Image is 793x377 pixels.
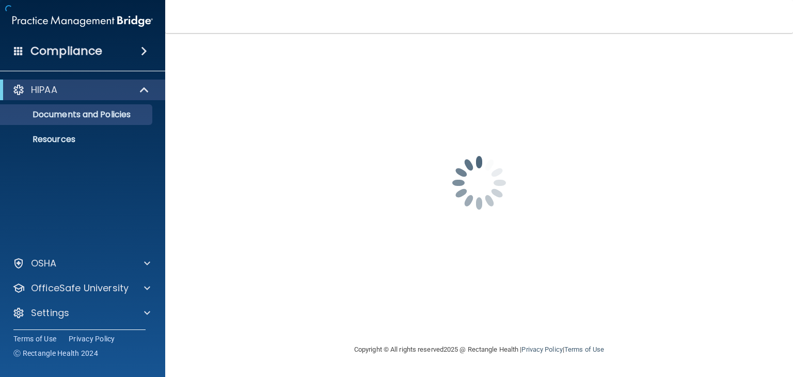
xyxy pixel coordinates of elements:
a: OSHA [12,257,150,270]
a: Terms of Use [13,334,56,344]
p: Resources [7,134,148,145]
a: Settings [12,307,150,319]
a: OfficeSafe University [12,282,150,294]
p: OSHA [31,257,57,270]
a: Privacy Policy [69,334,115,344]
p: Documents and Policies [7,109,148,120]
a: Privacy Policy [521,345,562,353]
div: Copyright © All rights reserved 2025 @ Rectangle Health | | [291,333,668,366]
p: Settings [31,307,69,319]
p: HIPAA [31,84,57,96]
img: PMB logo [12,11,153,32]
p: OfficeSafe University [31,282,129,294]
a: Terms of Use [564,345,604,353]
img: spinner.e123f6fc.gif [427,131,531,234]
h4: Compliance [30,44,102,58]
span: Ⓒ Rectangle Health 2024 [13,348,98,358]
a: HIPAA [12,84,150,96]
